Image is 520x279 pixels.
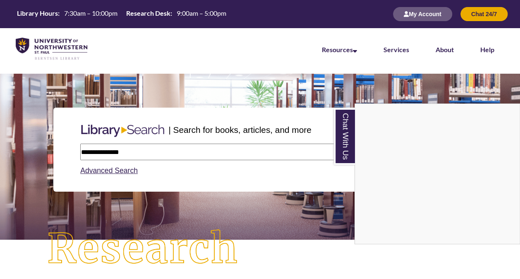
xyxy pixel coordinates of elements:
[322,46,357,53] a: Resources
[480,46,494,53] a: Help
[334,108,355,165] a: Chat With Us
[355,103,520,244] div: Chat With Us
[383,46,409,53] a: Services
[436,46,454,53] a: About
[355,104,520,244] iframe: Chat Widget
[16,38,87,60] img: UNWSP Library Logo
